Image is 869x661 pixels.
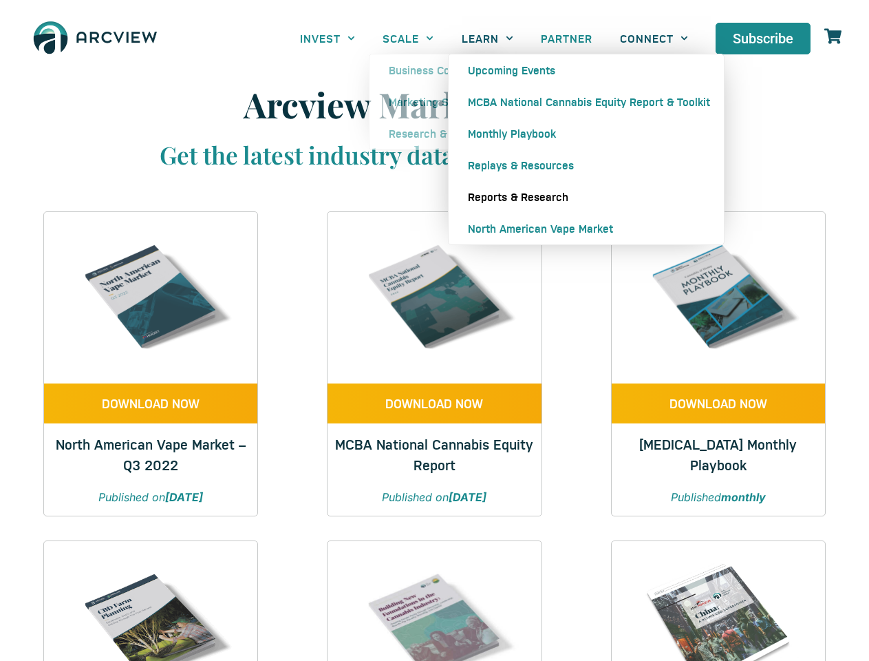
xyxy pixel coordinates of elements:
a: MCBA National Cannabis Equity Report & Toolkit [449,86,724,118]
h1: Arcview Market Reports [63,84,806,125]
a: Subscribe [716,23,811,54]
strong: [DATE] [165,490,203,504]
a: DOWNLOAD NOW [612,384,825,423]
span: DOWNLOAD NOW [385,397,483,410]
a: [MEDICAL_DATA] Monthly Playbook [639,434,797,474]
a: North American Vape Market – Q3 2022 [56,434,246,474]
a: INVEST [286,23,369,54]
a: DOWNLOAD NOW [328,384,541,423]
h3: Get the latest industry data to drive your decisions [63,139,806,171]
a: North American Vape Market [449,213,724,244]
p: Published [625,489,811,505]
a: DOWNLOAD NOW [44,384,257,423]
a: Replays & Resources [449,149,724,181]
img: The Arcview Group [28,14,163,63]
img: Q3 2022 VAPE REPORT [65,212,236,383]
span: Subscribe [733,32,793,45]
ul: SCALE [369,54,504,150]
a: Upcoming Events [449,54,724,86]
a: Monthly Playbook [449,118,724,149]
span: DOWNLOAD NOW [102,397,200,410]
a: Reports & Research [449,181,724,213]
span: DOWNLOAD NOW [669,397,767,410]
a: PARTNER [527,23,606,54]
img: Cannabis & Hemp Monthly Playbook [633,212,804,383]
a: Research & Insights [369,118,504,149]
a: LEARN [448,23,527,54]
a: CONNECT [606,23,702,54]
a: SCALE [369,23,447,54]
nav: Menu [286,23,702,54]
strong: monthly [721,490,766,504]
strong: [DATE] [449,490,486,504]
a: Marketing Services [369,86,504,118]
ul: LEARN [448,54,725,245]
p: Published on [341,489,527,505]
a: Business Consulting [369,54,504,86]
a: MCBA National Cannabis Equity Report [335,434,533,474]
p: Published on [58,489,244,505]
